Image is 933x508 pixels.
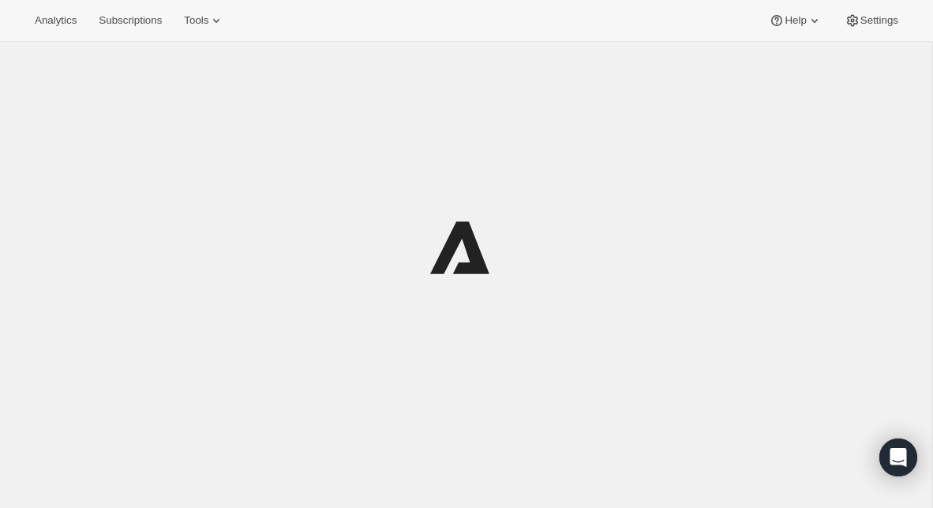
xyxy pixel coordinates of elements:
[785,14,806,27] span: Help
[174,9,234,32] button: Tools
[879,438,917,476] div: Open Intercom Messenger
[99,14,162,27] span: Subscriptions
[835,9,908,32] button: Settings
[89,9,171,32] button: Subscriptions
[184,14,208,27] span: Tools
[25,9,86,32] button: Analytics
[860,14,898,27] span: Settings
[759,9,831,32] button: Help
[35,14,77,27] span: Analytics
